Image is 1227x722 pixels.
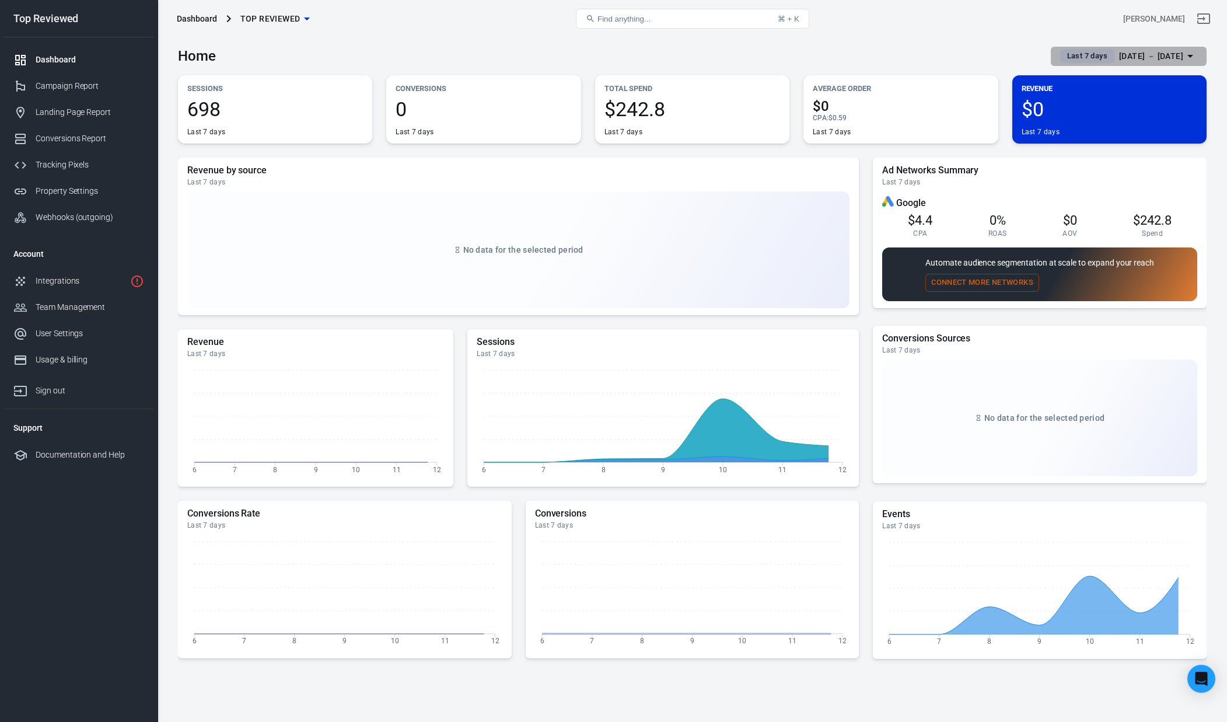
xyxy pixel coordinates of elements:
div: Google Ads [882,196,894,210]
tspan: 11 [788,637,796,645]
a: Team Management [4,294,153,320]
div: Last 7 days [882,346,1197,355]
span: $0 [1063,213,1077,228]
tspan: 6 [193,465,197,473]
span: Spend [1142,229,1163,238]
span: $0 [1022,99,1197,119]
li: Account [4,240,153,268]
a: Webhooks (outgoing) [4,204,153,231]
span: No data for the selected period [984,413,1104,423]
span: CPA [913,229,927,238]
div: Top Reviewed [4,13,153,24]
tspan: 7 [590,637,594,645]
div: Sign out [36,385,144,397]
tspan: 11 [393,465,401,473]
tspan: 12 [838,465,847,473]
span: Last 7 days [1062,50,1112,62]
div: Last 7 days [1022,127,1060,137]
div: Last 7 days [187,521,502,530]
div: Last 7 days [882,177,1197,187]
span: CPA : [813,114,829,122]
span: 0 [396,99,571,119]
tspan: 6 [482,465,486,473]
div: Account id: vBYNLn0g [1123,13,1185,25]
div: Last 7 days [604,127,642,137]
a: Sign out [4,373,153,404]
span: No data for the selected period [463,245,583,254]
h5: Events [882,508,1197,520]
div: Last 7 days [535,521,850,530]
span: 698 [187,99,363,119]
div: Last 7 days [396,127,434,137]
a: Conversions Report [4,125,153,152]
span: Top Reviewed [240,12,300,26]
tspan: 11 [1136,637,1144,646]
a: Dashboard [4,47,153,73]
p: Total Spend [604,82,780,95]
p: Sessions [187,82,363,95]
p: Conversions [396,82,571,95]
tspan: 11 [441,637,449,645]
a: Sign out [1190,5,1218,33]
tspan: 12 [838,637,847,645]
h5: Conversions Rate [187,508,502,519]
div: Webhooks (outgoing) [36,211,144,224]
a: Usage & billing [4,347,153,373]
div: Usage & billing [36,354,144,366]
div: Dashboard [177,13,217,25]
li: Support [4,414,153,442]
div: Last 7 days [813,127,851,137]
tspan: 7 [242,637,246,645]
button: Find anything...⌘ + K [576,9,809,29]
tspan: 9 [314,465,318,473]
tspan: 10 [719,465,727,473]
tspan: 12 [1186,637,1194,646]
tspan: 7 [233,465,237,473]
button: Top Reviewed [236,8,314,30]
div: Google [882,196,1197,210]
tspan: 8 [602,465,606,473]
span: $242.8 [1133,213,1172,228]
div: Last 7 days [187,127,225,137]
h5: Ad Networks Summary [882,165,1197,176]
tspan: 7 [938,637,942,646]
span: 0% [990,213,1006,228]
div: Last 7 days [882,521,1197,531]
a: Property Settings [4,178,153,204]
div: Dashboard [36,54,144,66]
div: [DATE] － [DATE] [1119,49,1183,64]
tspan: 9 [661,465,665,473]
tspan: 7 [541,465,546,473]
tspan: 6 [193,637,197,645]
div: ⌘ + K [778,15,799,23]
tspan: 10 [1086,637,1094,646]
a: User Settings [4,320,153,347]
tspan: 8 [640,637,644,645]
h5: Conversions Sources [882,333,1197,344]
tspan: 10 [391,637,399,645]
button: Last 7 days[DATE] － [DATE] [1051,47,1207,66]
tspan: 6 [887,637,892,646]
span: AOV [1062,229,1077,238]
span: Find anything... [597,15,651,23]
div: Tracking Pixels [36,159,144,171]
div: Documentation and Help [36,449,144,461]
div: Conversions Report [36,132,144,145]
p: Automate audience segmentation at scale to expand your reach [925,257,1154,269]
tspan: 9 [1038,637,1042,646]
a: Integrations [4,268,153,294]
tspan: 8 [292,637,296,645]
div: Last 7 days [477,349,850,358]
span: $4.4 [908,213,932,228]
span: ROAS [988,229,1006,238]
span: $0.59 [829,114,847,122]
tspan: 8 [273,465,277,473]
tspan: 10 [738,637,746,645]
a: Campaign Report [4,73,153,99]
div: User Settings [36,327,144,340]
div: Last 7 days [187,349,444,358]
tspan: 12 [433,465,441,473]
h5: Conversions [535,508,850,519]
tspan: 8 [988,637,992,646]
div: Last 7 days [187,177,850,187]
